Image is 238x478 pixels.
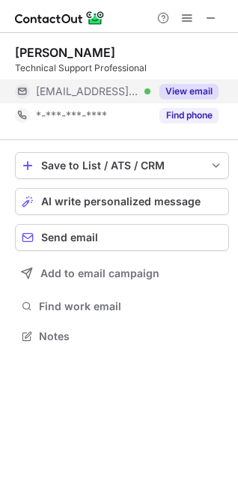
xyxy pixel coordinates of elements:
[39,300,223,313] span: Find work email
[15,45,115,60] div: [PERSON_NAME]
[15,188,229,215] button: AI write personalized message
[36,85,139,98] span: [EMAIL_ADDRESS][DOMAIN_NAME]
[41,196,201,208] span: AI write personalized message
[15,296,229,317] button: Find work email
[15,260,229,287] button: Add to email campaign
[15,9,105,27] img: ContactOut v5.3.10
[41,160,203,172] div: Save to List / ATS / CRM
[41,232,98,243] span: Send email
[15,224,229,251] button: Send email
[15,152,229,179] button: save-profile-one-click
[15,326,229,347] button: Notes
[39,330,223,343] span: Notes
[40,267,159,279] span: Add to email campaign
[159,108,219,123] button: Reveal Button
[15,61,229,75] div: Technical Support Professional
[159,84,219,99] button: Reveal Button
